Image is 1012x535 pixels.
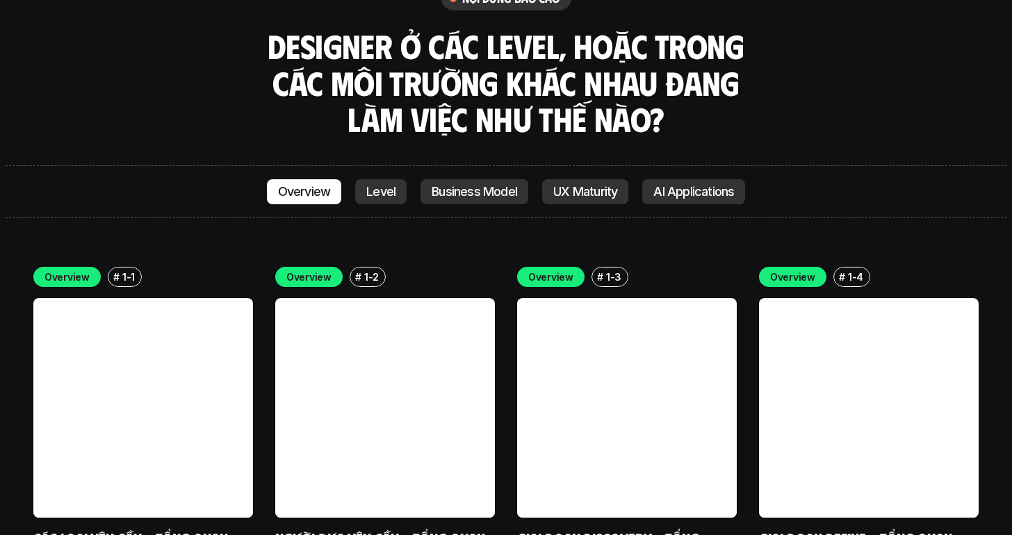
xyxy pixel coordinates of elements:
p: Overview [278,185,331,199]
p: Overview [770,270,815,284]
h6: # [597,272,603,282]
p: Overview [44,270,90,284]
p: 1-1 [122,270,135,284]
p: 1-4 [848,270,863,284]
h6: # [113,272,120,282]
h3: Designer ở các level, hoặc trong các môi trường khác nhau đang làm việc như thế nào? [263,28,749,138]
p: Level [366,185,395,199]
a: Overview [267,179,342,204]
p: AI Applications [653,185,734,199]
p: Overview [528,270,573,284]
h6: # [839,272,845,282]
p: Business Model [432,185,517,199]
a: Level [355,179,407,204]
a: UX Maturity [542,179,628,204]
p: 1-2 [364,270,379,284]
a: AI Applications [642,179,745,204]
p: Overview [286,270,332,284]
a: Business Model [421,179,528,204]
h6: # [355,272,361,282]
p: 1-3 [606,270,621,284]
p: UX Maturity [553,185,617,199]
